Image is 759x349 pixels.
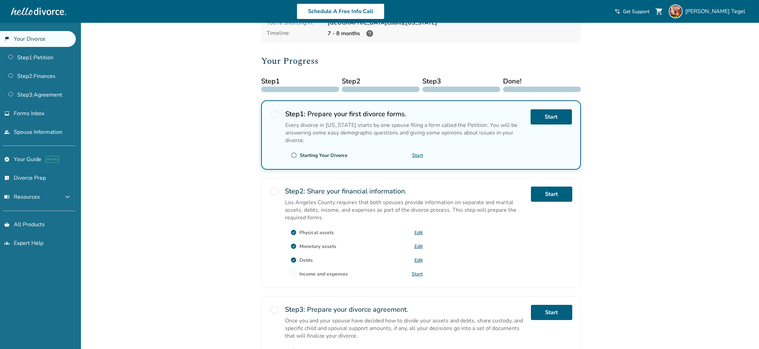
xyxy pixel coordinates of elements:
div: 7 - 8 months [328,29,575,38]
span: check_circle [290,257,297,263]
span: radio_button_unchecked [270,305,279,315]
span: Done! [503,76,581,87]
a: Start [531,109,572,124]
h2: Share your financial information. [285,187,525,196]
div: Debts [299,257,313,263]
div: Monetary assets [299,243,336,250]
h2: Prepare your divorce agreement. [285,305,525,314]
span: Step 3 [422,76,500,87]
a: Start [412,152,423,159]
span: flag_2 [4,36,10,42]
strong: Step 1 : [285,109,306,119]
p: Once you and your spouse have decided how to divide your assets and debts, share custody, and spe... [285,317,525,340]
span: explore [4,157,10,162]
strong: Step 2 : [285,187,305,196]
span: radio_button_unchecked [290,271,297,277]
div: Timeline: [267,29,322,38]
div: Physical assets [299,229,334,236]
span: radio_button_unchecked [270,187,279,196]
span: [PERSON_NAME] Tegel [685,8,748,15]
span: AI beta [45,156,59,163]
span: shopping_basket [4,222,10,227]
span: Forms Inbox [14,110,44,117]
p: Every divorce in [US_STATE] starts by one spouse filing a form called the Petition. You will be a... [285,121,525,144]
span: shopping_cart [655,7,663,16]
strong: Step 3 : [285,305,305,314]
h2: Prepare your first divorce forms. [285,109,525,119]
div: Income and expenses [299,271,348,277]
a: phone_in_talkGet Support [615,8,649,15]
span: Resources [4,193,40,201]
a: Start [531,187,572,202]
img: ben tegel [669,4,683,18]
span: radio_button_unchecked [270,109,280,119]
span: groups [4,240,10,246]
span: check_circle [290,229,297,236]
span: menu_book [4,194,10,200]
span: Get Support [623,8,649,15]
span: Step 1 [261,76,339,87]
span: radio_button_unchecked [291,152,297,158]
a: Edit [414,257,423,263]
span: expand_more [63,193,72,201]
div: Starting Your Divorce [300,152,348,159]
a: Edit [414,229,423,236]
h2: Your Progress [261,54,581,68]
span: list_alt_check [4,175,10,181]
span: check_circle [290,243,297,249]
span: phone_in_talk [615,9,620,14]
span: Step 2 [342,76,420,87]
a: Start [531,305,572,320]
iframe: Chat Widget [725,316,759,349]
a: Start [412,271,423,277]
span: people [4,129,10,135]
p: Los Angeles County requires that both spouses provide information on separate and marital assets,... [285,199,525,221]
a: Edit [414,243,423,250]
a: Schedule A Free Info Call [297,3,384,19]
span: inbox [4,111,10,116]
